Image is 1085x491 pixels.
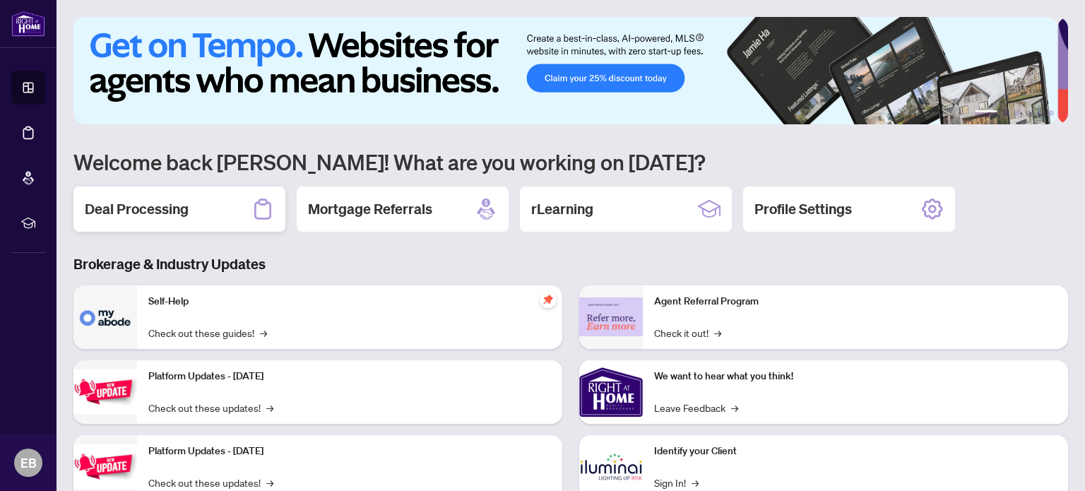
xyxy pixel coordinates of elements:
[266,475,273,490] span: →
[11,11,45,37] img: logo
[654,294,1057,309] p: Agent Referral Program
[579,297,643,336] img: Agent Referral Program
[654,325,721,341] a: Check it out!→
[1026,110,1031,116] button: 4
[20,453,37,473] span: EB
[654,369,1057,384] p: We want to hear what you think!
[308,199,432,219] h2: Mortgage Referrals
[148,400,273,415] a: Check out these updates!→
[148,369,551,384] p: Platform Updates - [DATE]
[73,444,137,489] img: Platform Updates - July 8, 2025
[73,369,137,414] img: Platform Updates - July 21, 2025
[654,444,1057,459] p: Identify your Client
[1048,110,1054,116] button: 6
[73,254,1068,274] h3: Brokerage & Industry Updates
[540,291,557,308] span: pushpin
[1037,110,1043,116] button: 5
[975,110,997,116] button: 1
[714,325,721,341] span: →
[692,475,699,490] span: →
[73,17,1057,124] img: Slide 0
[148,294,551,309] p: Self-Help
[1028,442,1071,484] button: Open asap
[654,400,738,415] a: Leave Feedback→
[1014,110,1020,116] button: 3
[148,325,267,341] a: Check out these guides!→
[266,400,273,415] span: →
[73,148,1068,175] h1: Welcome back [PERSON_NAME]! What are you working on [DATE]?
[148,475,273,490] a: Check out these updates!→
[754,199,852,219] h2: Profile Settings
[579,360,643,424] img: We want to hear what you think!
[85,199,189,219] h2: Deal Processing
[1003,110,1009,116] button: 2
[531,199,593,219] h2: rLearning
[654,475,699,490] a: Sign In!→
[260,325,267,341] span: →
[731,400,738,415] span: →
[148,444,551,459] p: Platform Updates - [DATE]
[73,285,137,349] img: Self-Help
